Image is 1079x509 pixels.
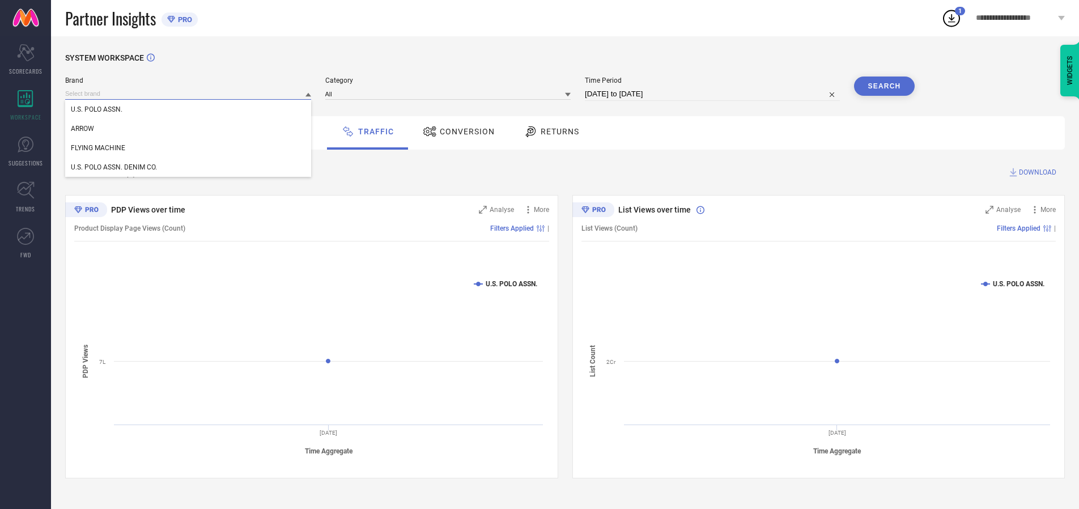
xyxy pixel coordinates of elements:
[996,206,1021,214] span: Analyse
[606,359,616,365] text: 2Cr
[997,224,1040,232] span: Filters Applied
[941,8,962,28] div: Open download list
[9,67,43,75] span: SCORECARDS
[440,127,495,136] span: Conversion
[585,77,840,84] span: Time Period
[99,359,106,365] text: 7L
[325,77,571,84] span: Category
[490,206,514,214] span: Analyse
[358,127,394,136] span: Traffic
[16,205,35,213] span: TRENDS
[486,280,537,288] text: U.S. POLO ASSN.
[111,205,185,214] span: PDP Views over time
[541,127,579,136] span: Returns
[175,15,192,24] span: PRO
[65,119,311,138] div: ARROW
[854,77,915,96] button: Search
[71,105,122,113] span: U.S. POLO ASSN.
[65,138,311,158] div: FLYING MACHINE
[71,163,157,171] span: U.S. POLO ASSN. DENIM CO.
[65,53,144,62] span: SYSTEM WORKSPACE
[82,344,90,377] tspan: PDP Views
[618,205,691,214] span: List Views over time
[490,224,534,232] span: Filters Applied
[65,158,311,177] div: U.S. POLO ASSN. DENIM CO.
[813,447,861,455] tspan: Time Aggregate
[534,206,549,214] span: More
[305,447,353,455] tspan: Time Aggregate
[320,430,337,436] text: [DATE]
[65,7,156,30] span: Partner Insights
[71,144,125,152] span: FLYING MACHINE
[1019,167,1056,178] span: DOWNLOAD
[547,224,549,232] span: |
[993,280,1044,288] text: U.S. POLO ASSN.
[828,430,846,436] text: [DATE]
[985,206,993,214] svg: Zoom
[1054,224,1056,232] span: |
[10,113,41,121] span: WORKSPACE
[589,345,597,377] tspan: List Count
[9,159,43,167] span: SUGGESTIONS
[74,224,185,232] span: Product Display Page Views (Count)
[65,77,311,84] span: Brand
[479,206,487,214] svg: Zoom
[958,7,962,15] span: 1
[65,100,311,119] div: U.S. POLO ASSN.
[1040,206,1056,214] span: More
[65,202,107,219] div: Premium
[71,125,94,133] span: ARROW
[572,202,614,219] div: Premium
[20,251,31,259] span: FWD
[581,224,638,232] span: List Views (Count)
[585,87,840,101] input: Select time period
[65,88,311,100] input: Select brand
